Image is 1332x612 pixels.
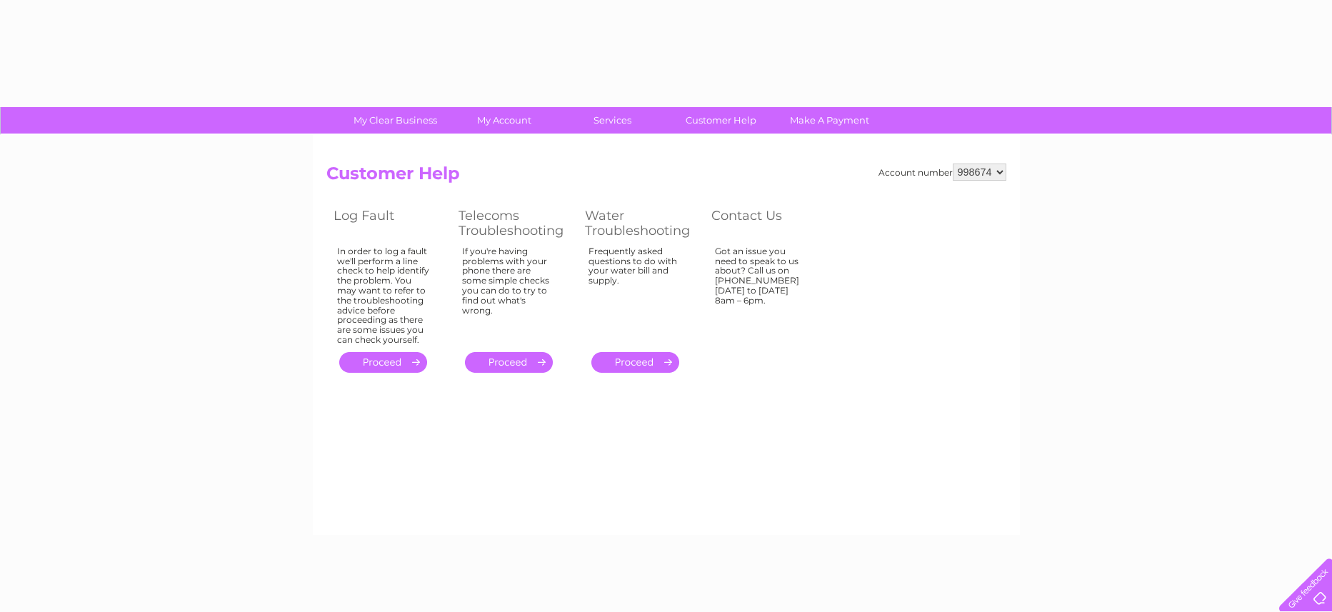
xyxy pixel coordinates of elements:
[337,246,430,345] div: In order to log a fault we'll perform a line check to help identify the problem. You may want to ...
[578,204,704,242] th: Water Troubleshooting
[465,352,553,373] a: .
[336,107,454,134] a: My Clear Business
[591,352,679,373] a: .
[554,107,671,134] a: Services
[462,246,556,339] div: If you're having problems with your phone there are some simple checks you can do to try to find ...
[445,107,563,134] a: My Account
[326,204,451,242] th: Log Fault
[771,107,888,134] a: Make A Payment
[589,246,683,339] div: Frequently asked questions to do with your water bill and supply.
[326,164,1006,191] h2: Customer Help
[704,204,829,242] th: Contact Us
[878,164,1006,181] div: Account number
[662,107,780,134] a: Customer Help
[339,352,427,373] a: .
[715,246,808,339] div: Got an issue you need to speak to us about? Call us on [PHONE_NUMBER] [DATE] to [DATE] 8am – 6pm.
[451,204,578,242] th: Telecoms Troubleshooting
